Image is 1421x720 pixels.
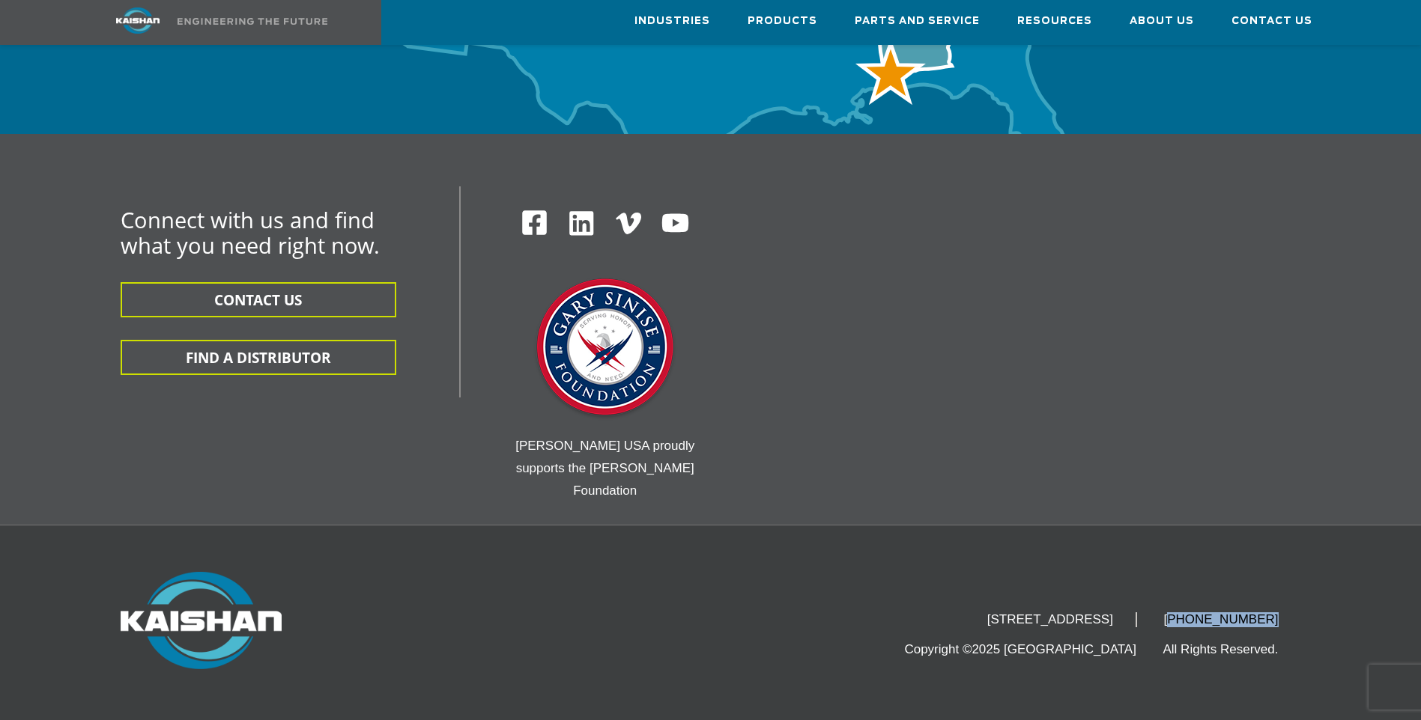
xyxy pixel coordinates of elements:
[1163,642,1300,657] li: All Rights Reserved.
[1017,13,1092,30] span: Resources
[121,205,380,260] span: Connect with us and find what you need right now.
[1130,1,1194,41] a: About Us
[616,213,641,234] img: Vimeo
[748,13,817,30] span: Products
[121,572,282,669] img: Kaishan
[530,274,680,424] img: Gary Sinise Foundation
[634,13,710,30] span: Industries
[82,7,194,34] img: kaishan logo
[634,1,710,41] a: Industries
[1141,612,1300,627] li: [PHONE_NUMBER]
[1231,1,1312,41] a: Contact Us
[1231,13,1312,30] span: Contact Us
[121,340,396,375] button: FIND A DISTRIBUTOR
[855,1,980,41] a: Parts and Service
[855,13,980,30] span: Parts and Service
[121,282,396,317] button: CONTACT US
[521,209,548,237] img: Facebook
[661,209,690,238] img: Youtube
[178,18,327,25] img: Engineering the future
[515,439,694,498] span: [PERSON_NAME] USA proudly supports the [PERSON_NAME] Foundation
[748,1,817,41] a: Products
[1130,13,1194,30] span: About Us
[1017,1,1092,41] a: Resources
[567,209,596,238] img: Linkedin
[904,642,1159,657] li: Copyright ©2025 [GEOGRAPHIC_DATA]
[965,612,1137,627] li: [STREET_ADDRESS]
